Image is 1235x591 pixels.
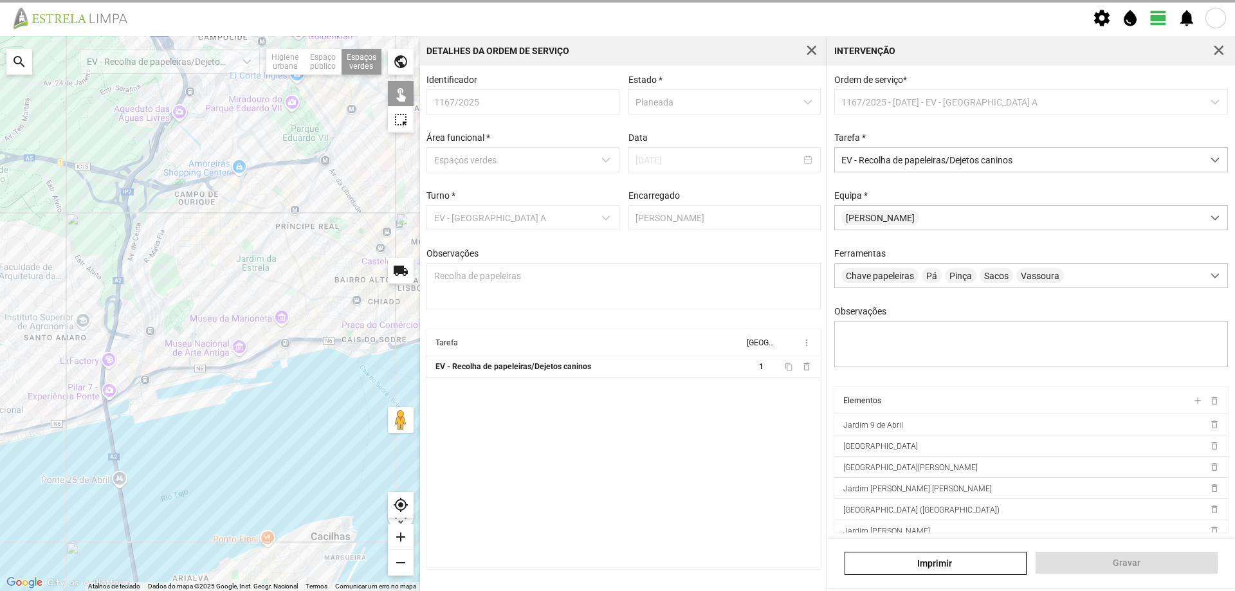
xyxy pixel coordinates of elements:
span: Jardim 9 de Abril [843,421,903,430]
label: Observações [426,248,479,259]
span: Jardim [PERSON_NAME] [843,527,930,536]
span: Sacos [980,268,1013,283]
button: Gravar [1036,552,1218,574]
div: remove [388,550,414,576]
div: search [6,49,32,75]
span: Pá [922,268,942,283]
span: delete_outline [1209,419,1219,430]
span: delete_outline [1209,525,1219,536]
div: Espaços verdes [342,49,381,75]
span: delete_outline [1209,483,1219,493]
div: local_shipping [388,258,414,284]
label: Data [628,132,648,143]
label: Identificador [426,75,477,85]
div: Tarefa [435,338,458,347]
span: [GEOGRAPHIC_DATA] ([GEOGRAPHIC_DATA]) [843,505,1000,514]
label: Tarefa * [834,132,866,143]
a: Imprimir [845,552,1027,575]
a: Abrir esta área no Google Maps (abre uma nova janela) [3,574,46,591]
div: Elementos [843,396,881,405]
span: delete_outline [801,361,812,372]
a: Termos (abre num novo separador) [306,583,327,590]
span: delete_outline [1209,441,1219,451]
img: Google [3,574,46,591]
label: Equipa * [834,190,868,201]
span: water_drop [1121,8,1140,28]
span: add [1192,396,1202,406]
div: EV - Recolha de papeleiras/Dejetos caninos [435,362,591,371]
div: my_location [388,492,414,518]
label: Encarregado [628,190,680,201]
span: Chave papeleiras [841,268,919,283]
div: Espaço público [305,49,342,75]
span: settings [1092,8,1111,28]
span: view_day [1149,8,1168,28]
div: public [388,49,414,75]
span: Jardim [PERSON_NAME] [PERSON_NAME] [843,484,992,493]
span: delete_outline [1209,396,1219,406]
span: [PERSON_NAME] [841,210,919,225]
div: Higiene urbana [266,49,305,75]
div: highlight_alt [388,107,414,132]
button: Arraste o Pegman para o mapa para abrir o Street View [388,407,414,433]
div: [GEOGRAPHIC_DATA] [747,338,774,347]
div: Detalhes da Ordem de Serviço [426,46,569,55]
span: more_vert [801,338,812,348]
span: notifications [1177,8,1196,28]
label: Área funcional * [426,132,490,143]
div: dropdown trigger [1203,148,1228,172]
span: Gravar [1043,558,1211,568]
span: delete_outline [1209,504,1219,514]
span: [GEOGRAPHIC_DATA][PERSON_NAME] [843,463,978,472]
label: Estado * [628,75,663,85]
span: EV - Recolha de papeleiras/Dejetos caninos [835,148,1203,172]
span: Ordem de serviço [834,75,907,85]
a: Comunicar um erro no mapa [335,583,416,590]
span: content_copy [785,363,793,371]
span: Vassoura [1016,268,1064,283]
img: file [9,6,142,30]
button: content_copy [785,361,795,372]
span: delete_outline [1209,462,1219,472]
span: Dados do mapa ©2025 Google, Inst. Geogr. Nacional [148,583,298,590]
span: 1 [759,362,764,371]
span: Pinça [945,268,976,283]
div: add [388,524,414,550]
label: Ferramentas [834,248,886,259]
div: Intervenção [834,46,895,55]
label: Turno * [426,190,455,201]
label: Observações [834,306,886,316]
div: touch_app [388,81,414,107]
span: [GEOGRAPHIC_DATA] [843,442,918,451]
